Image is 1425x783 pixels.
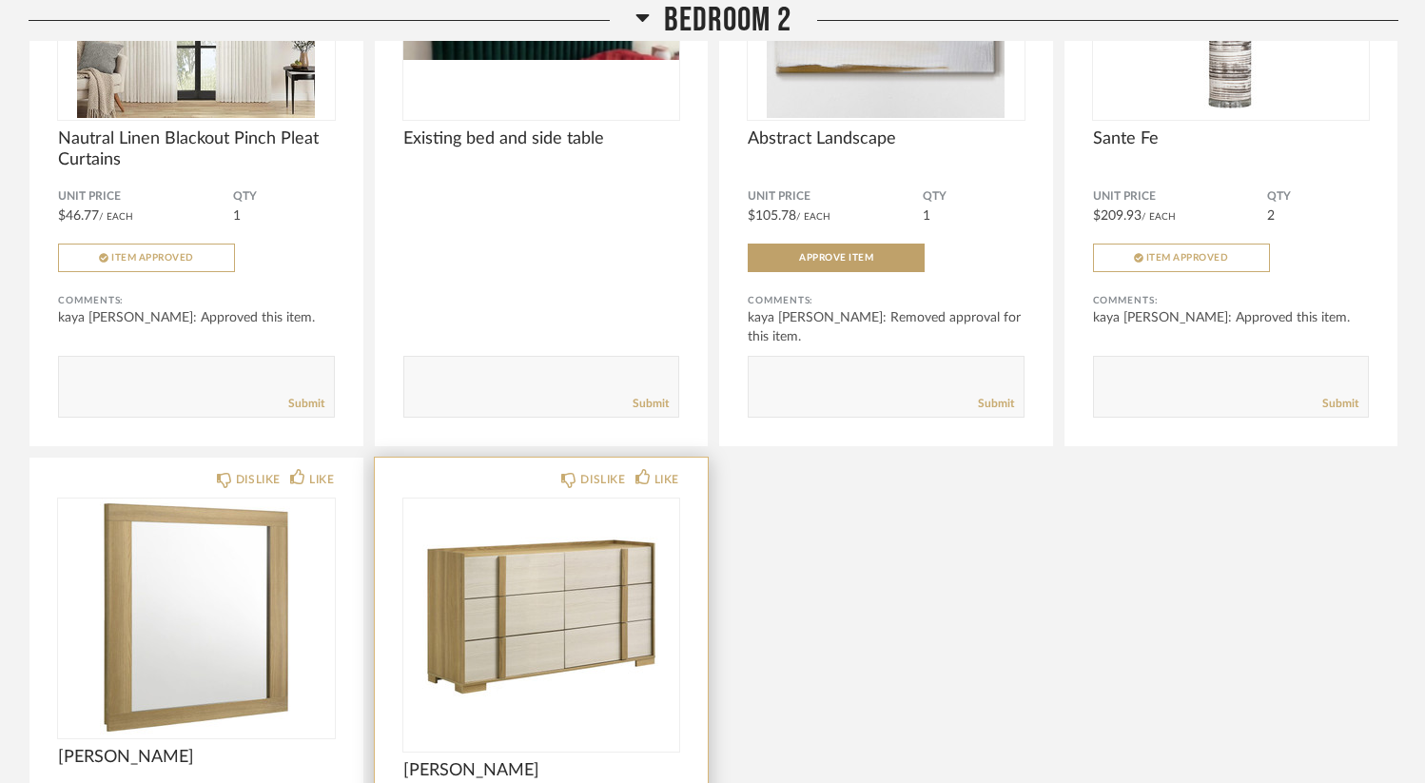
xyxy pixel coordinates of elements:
span: Nautral Linen Blackout Pinch Pleat Curtains [58,128,335,170]
div: LIKE [309,470,334,489]
a: Submit [288,396,324,412]
img: undefined [58,499,335,736]
span: Unit Price [748,189,923,205]
div: DISLIKE [580,470,625,489]
div: LIKE [654,470,679,489]
span: Item Approved [1146,253,1229,263]
div: kaya [PERSON_NAME]: Approved this item. [58,308,335,327]
a: Submit [633,396,669,412]
button: Item Approved [58,244,235,272]
span: / Each [1142,212,1176,222]
span: [PERSON_NAME] [58,747,335,768]
span: / Each [796,212,830,222]
span: $105.78 [748,209,796,223]
span: [PERSON_NAME] [403,760,680,781]
span: Item Approved [111,253,194,263]
span: QTY [923,189,1025,205]
span: Sante Fe [1093,128,1370,149]
span: QTY [1267,189,1369,205]
button: Approve Item [748,244,925,272]
span: Abstract Landscape [748,128,1025,149]
button: Item Approved [1093,244,1270,272]
span: Unit Price [58,189,233,205]
span: 2 [1267,209,1275,223]
span: / Each [99,212,133,222]
div: DISLIKE [236,470,281,489]
div: Comments: [748,291,1025,310]
div: Comments: [58,291,335,310]
div: kaya [PERSON_NAME]: Approved this item. [1093,308,1370,327]
img: undefined [403,499,680,736]
div: 0 [403,499,680,736]
div: Comments: [1093,291,1370,310]
span: 1 [233,209,241,223]
span: QTY [233,189,335,205]
span: $46.77 [58,209,99,223]
div: kaya [PERSON_NAME]: Removed approval for this item. [748,308,1025,346]
span: $209.93 [1093,209,1142,223]
span: Unit Price [1093,189,1268,205]
span: Existing bed and side table [403,128,680,149]
a: Submit [978,396,1014,412]
a: Submit [1322,396,1358,412]
span: 1 [923,209,930,223]
span: Approve Item [799,253,873,263]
